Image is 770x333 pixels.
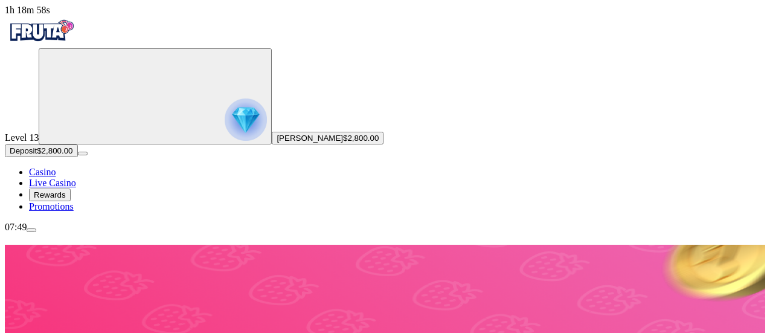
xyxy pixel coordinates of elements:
[277,134,343,143] span: [PERSON_NAME]
[5,167,765,212] nav: Main menu
[78,152,88,155] button: menu
[34,190,66,199] span: Rewards
[5,132,39,143] span: Level 13
[5,37,77,48] a: Fruta
[343,134,379,143] span: $2,800.00
[10,146,37,155] span: Deposit
[29,201,74,212] a: Promotions
[5,222,27,232] span: 07:49
[29,178,76,188] a: Live Casino
[272,132,383,144] button: [PERSON_NAME]$2,800.00
[27,228,36,232] button: menu
[5,16,77,46] img: Fruta
[29,189,71,201] button: Rewards
[5,144,78,157] button: Depositplus icon$2,800.00
[5,5,50,15] span: user session time
[39,48,272,144] button: reward progress
[29,167,56,177] a: Casino
[37,146,72,155] span: $2,800.00
[5,16,765,212] nav: Primary
[225,99,267,141] img: reward progress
